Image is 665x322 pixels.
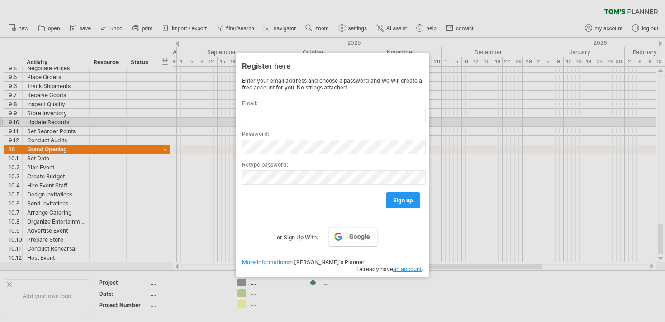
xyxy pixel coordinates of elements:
[242,57,423,74] div: Register here
[242,100,423,107] label: Email:
[393,197,413,204] span: sign up
[349,233,370,240] span: Google
[393,266,422,272] a: an account
[242,259,365,266] span: on [PERSON_NAME]'s Planner
[242,161,423,168] label: Retype password:
[329,227,378,246] a: Google
[242,77,423,91] div: Enter your email address and choose a password and we will create a free account for you. No stri...
[242,131,423,137] label: Password:
[386,192,420,208] a: sign up
[242,259,286,266] a: More information
[356,266,423,272] span: I already have .
[277,227,318,243] label: or Sign Up With:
